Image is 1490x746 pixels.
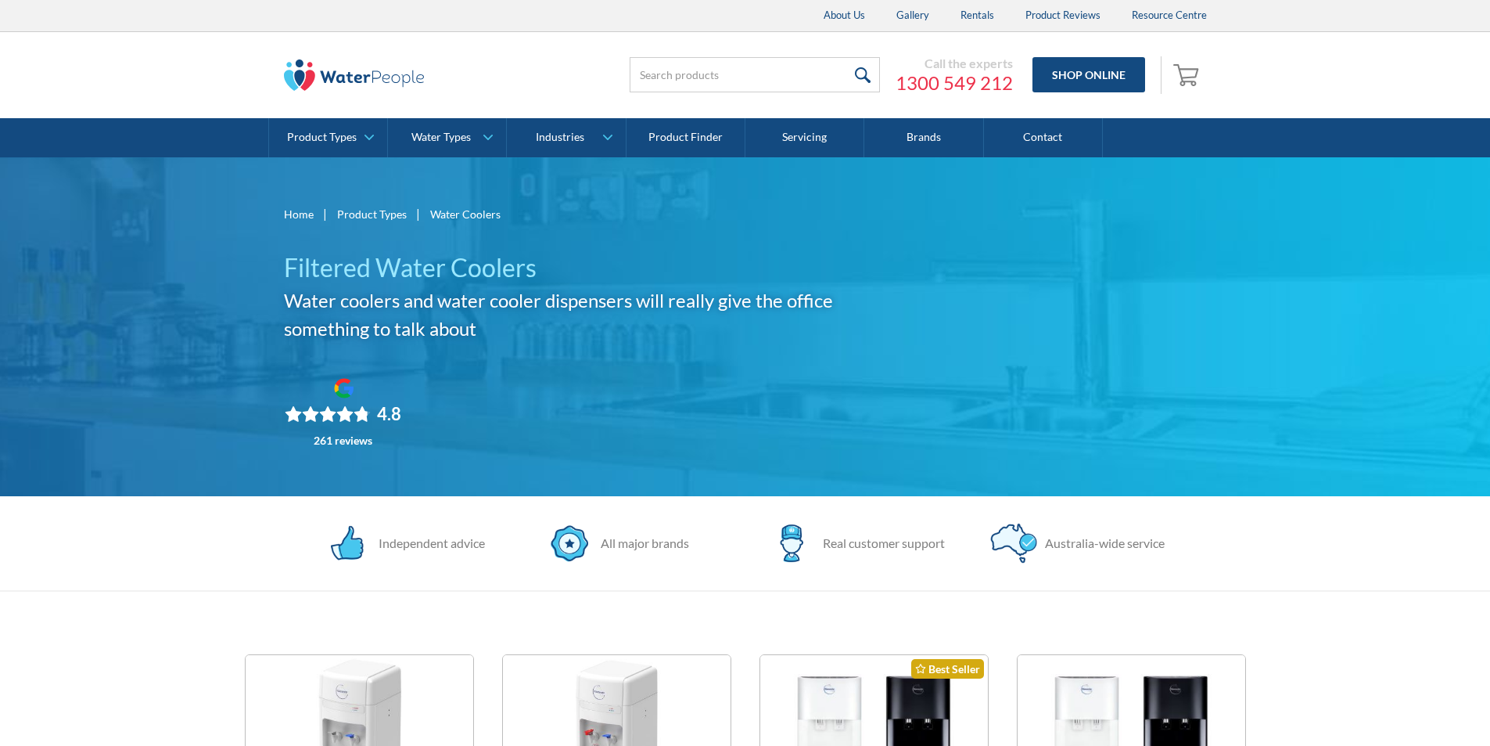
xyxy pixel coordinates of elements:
div: Rating: 4.8 out of 5 [285,403,401,425]
div: Best Seller [911,659,984,679]
div: Industries [536,131,584,144]
div: All major brands [593,534,689,553]
a: Home [284,206,314,222]
a: Servicing [745,118,864,157]
input: Search products [630,57,880,92]
div: 261 reviews [314,434,372,447]
a: Contact [984,118,1103,157]
a: Product Types [337,206,407,222]
div: | [415,204,422,223]
img: shopping cart [1173,62,1203,87]
div: 4.8 [377,403,401,425]
a: Water Types [388,118,506,157]
div: Water Types [411,131,471,144]
a: Shop Online [1032,57,1145,92]
a: Open empty cart [1169,56,1207,94]
a: 1300 549 212 [896,71,1013,95]
h2: Water coolers and water cooler dispensers will really give the office something to talk about [284,287,885,343]
div: | [321,204,329,223]
a: Industries [507,118,625,157]
div: Independent advice [371,534,485,553]
a: Product Types [269,118,387,157]
div: Product Types [287,131,357,144]
a: Brands [864,118,983,157]
img: The Water People [284,59,425,91]
div: Water Coolers [430,206,501,222]
h1: Filtered Water Coolers [284,249,885,287]
div: Australia-wide service [1037,534,1165,553]
a: Product Finder [627,118,745,157]
div: Real customer support [815,534,945,553]
div: Call the experts [896,56,1013,71]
